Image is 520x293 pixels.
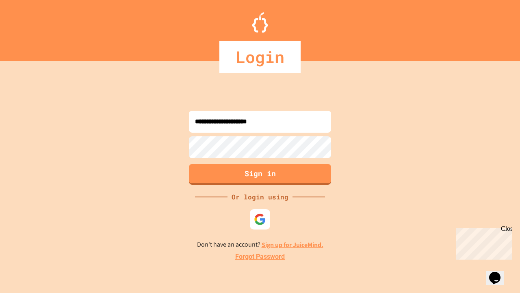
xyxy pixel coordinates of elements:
iframe: chat widget [486,260,512,285]
img: google-icon.svg [254,213,266,225]
a: Forgot Password [235,252,285,262]
img: Logo.svg [252,12,268,33]
div: Login [219,41,301,73]
p: Don't have an account? [197,240,323,250]
a: Sign up for JuiceMind. [262,241,323,249]
iframe: chat widget [453,225,512,260]
div: Or login using [227,192,292,202]
div: Chat with us now!Close [3,3,56,52]
button: Sign in [189,164,331,185]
